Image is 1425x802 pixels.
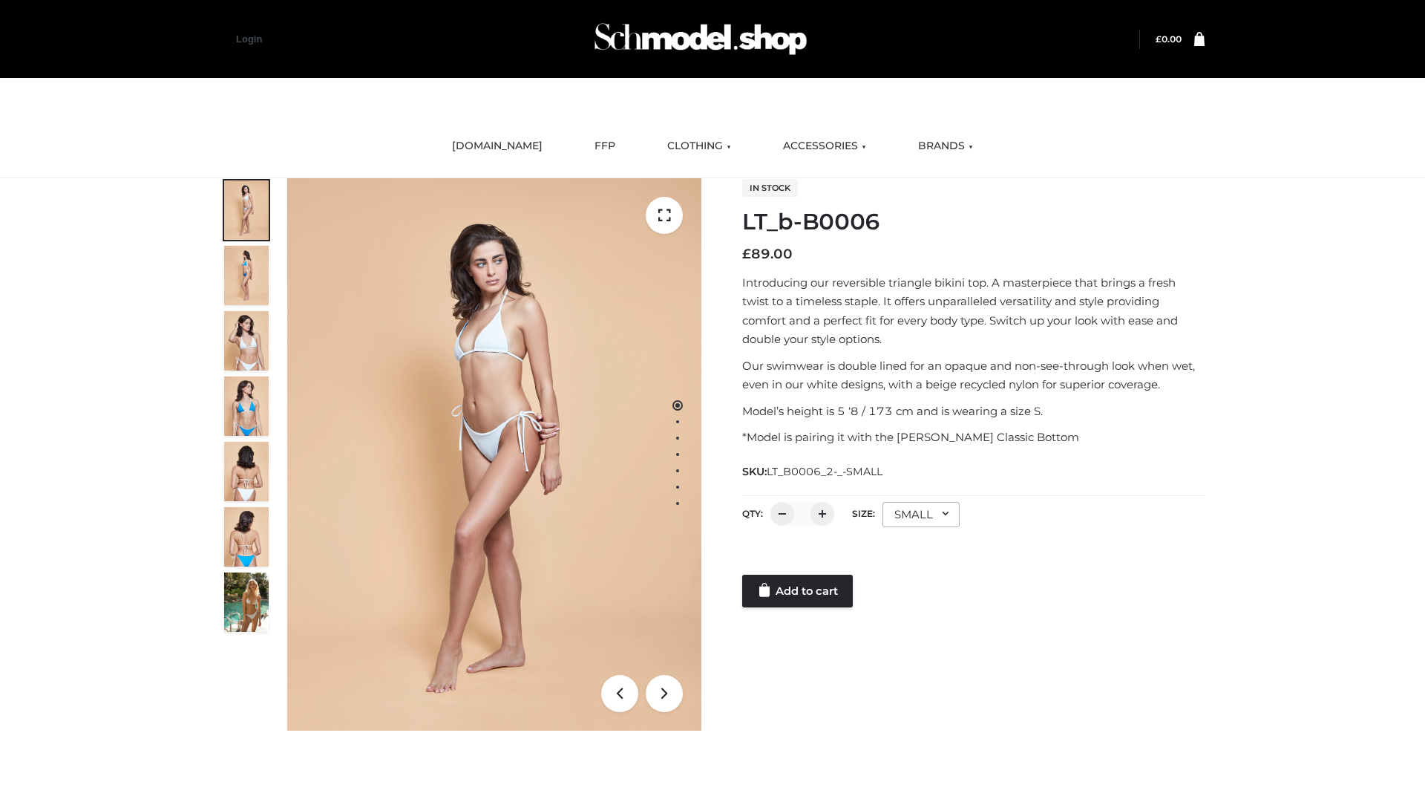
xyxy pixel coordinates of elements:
[441,130,554,163] a: [DOMAIN_NAME]
[224,573,269,632] img: Arieltop_CloudNine_AzureSky2.jpg
[742,273,1205,349] p: Introducing our reversible triangle bikini top. A masterpiece that brings a fresh twist to a time...
[742,246,793,262] bdi: 89.00
[236,33,262,45] a: Login
[767,465,882,478] span: LT_B0006_2-_-SMALL
[1156,33,1182,45] a: £0.00
[1156,33,1182,45] bdi: 0.00
[224,507,269,567] img: ArielClassicBikiniTop_CloudNine_AzureSky_OW114ECO_8-scaled.jpg
[583,130,626,163] a: FFP
[742,428,1205,447] p: *Model is pairing it with the [PERSON_NAME] Classic Bottom
[287,178,701,731] img: ArielClassicBikiniTop_CloudNine_AzureSky_OW114ECO_1
[852,508,875,519] label: Size:
[656,130,742,163] a: CLOTHING
[224,246,269,305] img: ArielClassicBikiniTop_CloudNine_AzureSky_OW114ECO_2-scaled.jpg
[907,130,984,163] a: BRANDS
[742,463,884,480] span: SKU:
[742,402,1205,421] p: Model’s height is 5 ‘8 / 173 cm and is wearing a size S.
[224,442,269,501] img: ArielClassicBikiniTop_CloudNine_AzureSky_OW114ECO_7-scaled.jpg
[882,502,960,527] div: SMALL
[742,508,763,519] label: QTY:
[742,179,798,197] span: In stock
[742,575,853,607] a: Add to cart
[742,246,751,262] span: £
[1156,33,1162,45] span: £
[224,311,269,371] img: ArielClassicBikiniTop_CloudNine_AzureSky_OW114ECO_3-scaled.jpg
[772,130,877,163] a: ACCESSORIES
[224,180,269,240] img: ArielClassicBikiniTop_CloudNine_AzureSky_OW114ECO_1-scaled.jpg
[589,10,812,68] img: Schmodel Admin 964
[224,376,269,436] img: ArielClassicBikiniTop_CloudNine_AzureSky_OW114ECO_4-scaled.jpg
[742,356,1205,394] p: Our swimwear is double lined for an opaque and non-see-through look when wet, even in our white d...
[742,209,1205,235] h1: LT_b-B0006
